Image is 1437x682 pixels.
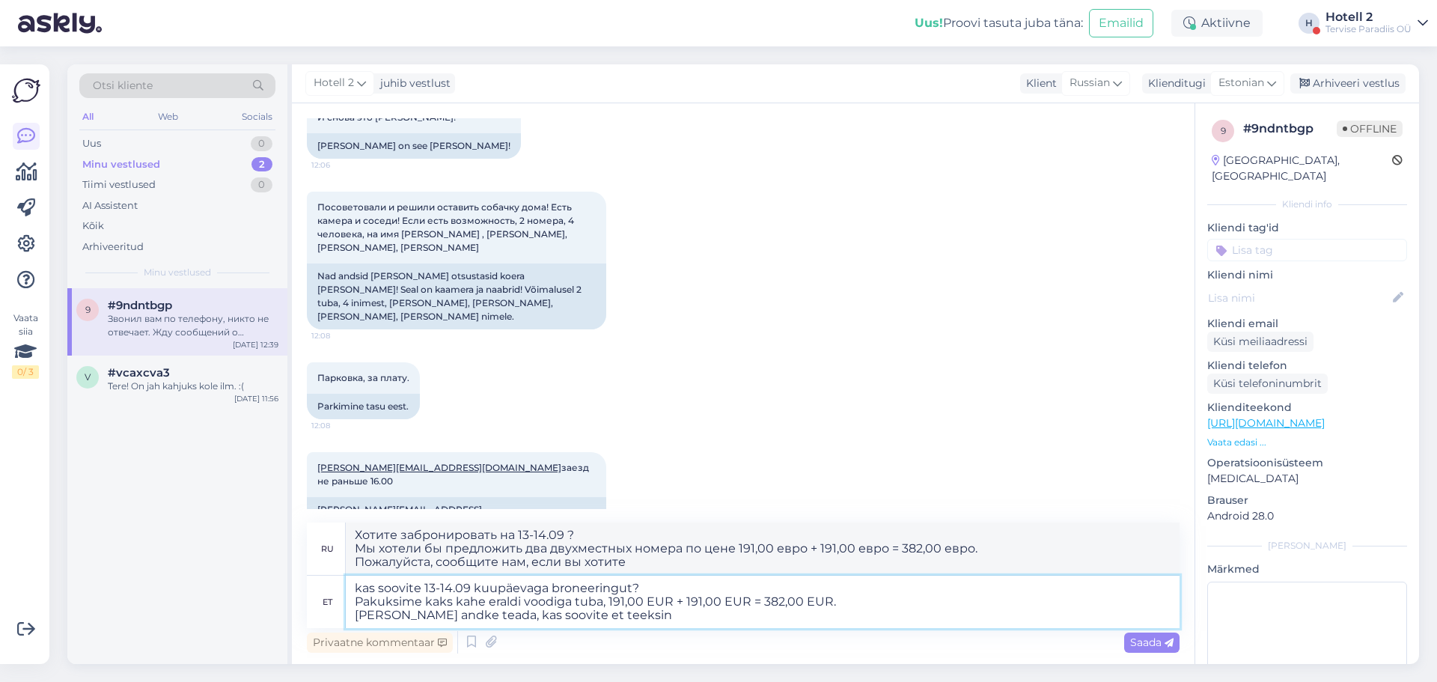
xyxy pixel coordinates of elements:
[234,393,278,404] div: [DATE] 11:56
[321,536,334,561] div: ru
[82,219,104,234] div: Kõik
[82,198,138,213] div: AI Assistent
[251,157,272,172] div: 2
[915,14,1083,32] div: Proovi tasuta juba täna:
[1171,10,1263,37] div: Aktiivne
[82,136,101,151] div: Uus
[374,76,451,91] div: juhib vestlust
[1325,23,1412,35] div: Tervise Paradiis OÜ
[1299,13,1319,34] div: H
[307,497,606,536] div: registreerimine mitte varem kui 16.00
[1207,436,1407,449] p: Vaata edasi ...
[1070,75,1110,91] span: Russian
[307,633,453,653] div: Privaatne kommentaar
[307,133,521,159] div: [PERSON_NAME] on see [PERSON_NAME]!
[108,380,278,393] div: Tere! On jah kahjuks kole ilm. :(
[251,177,272,192] div: 0
[1207,400,1407,415] p: Klienditeekond
[317,504,482,529] a: [PERSON_NAME][EMAIL_ADDRESS][DOMAIN_NAME]
[311,420,367,431] span: 12:08
[155,107,181,127] div: Web
[239,107,275,127] div: Socials
[1207,316,1407,332] p: Kliendi email
[1207,493,1407,508] p: Brauser
[1207,239,1407,261] input: Lisa tag
[317,201,576,253] span: Посоветовали и решили оставить собачку дома! Есть камера и соседи! Если есть возможность, 2 номер...
[1207,332,1314,352] div: Küsi meiliaadressi
[1218,75,1264,91] span: Estonian
[1207,508,1407,524] p: Android 28.0
[12,76,40,105] img: Askly Logo
[346,523,1180,575] textarea: Хотите забронировать на 13-14.09 ? Мы хотели бы предложить два двухместных номера по цене 191,00 ...
[1207,374,1328,394] div: Küsi telefoninumbrit
[251,136,272,151] div: 0
[317,462,591,487] span: заезд не раньше 16.00
[12,365,39,379] div: 0 / 3
[1325,11,1428,35] a: Hotell 2Tervise Paradiis OÜ
[317,462,561,473] a: [PERSON_NAME][EMAIL_ADDRESS][DOMAIN_NAME]
[1142,76,1206,91] div: Klienditugi
[1207,220,1407,236] p: Kliendi tag'id
[1208,290,1390,306] input: Lisa nimi
[12,311,39,379] div: Vaata siia
[1221,125,1226,136] span: 9
[1207,539,1407,552] div: [PERSON_NAME]
[1207,267,1407,283] p: Kliendi nimi
[311,330,367,341] span: 12:08
[1020,76,1057,91] div: Klient
[1207,471,1407,487] p: [MEDICAL_DATA]
[1325,11,1412,23] div: Hotell 2
[108,366,170,380] span: #vcaxcva3
[85,304,91,315] span: 9
[85,371,91,383] span: v
[307,264,606,329] div: Nad andsid [PERSON_NAME] otsustasid koera [PERSON_NAME]! Seal on kaamera ja naabrid! Võimalusel 2...
[233,339,278,350] div: [DATE] 12:39
[1290,73,1406,94] div: Arhiveeri vestlus
[307,394,420,419] div: Parkimine tasu eest.
[1207,358,1407,374] p: Kliendi telefon
[108,299,172,312] span: #9ndntbgp
[314,75,354,91] span: Hotell 2
[317,372,409,383] span: Парковка, за плату.
[1207,416,1325,430] a: [URL][DOMAIN_NAME]
[1337,121,1403,137] span: Offline
[82,177,156,192] div: Tiimi vestlused
[1207,455,1407,471] p: Operatsioonisüsteem
[93,78,153,94] span: Otsi kliente
[1130,636,1174,649] span: Saada
[108,312,278,339] div: Звонил вам по телефону, никто не отвечает. Жду сообщений о бронировании. Ехать к вам или как!)?
[82,240,144,255] div: Arhiveeritud
[1089,9,1153,37] button: Emailid
[346,576,1180,628] textarea: kas soovite 13-14.09 kuupäevaga broneeringut? Pakuksime kaks kahe eraldi voodiga tuba, 191,00 EUR...
[144,266,211,279] span: Minu vestlused
[1243,120,1337,138] div: # 9ndntbgp
[82,157,160,172] div: Minu vestlused
[1207,198,1407,211] div: Kliendi info
[311,159,367,171] span: 12:06
[1207,561,1407,577] p: Märkmed
[915,16,943,30] b: Uus!
[79,107,97,127] div: All
[323,589,332,615] div: et
[1212,153,1392,184] div: [GEOGRAPHIC_DATA], [GEOGRAPHIC_DATA]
